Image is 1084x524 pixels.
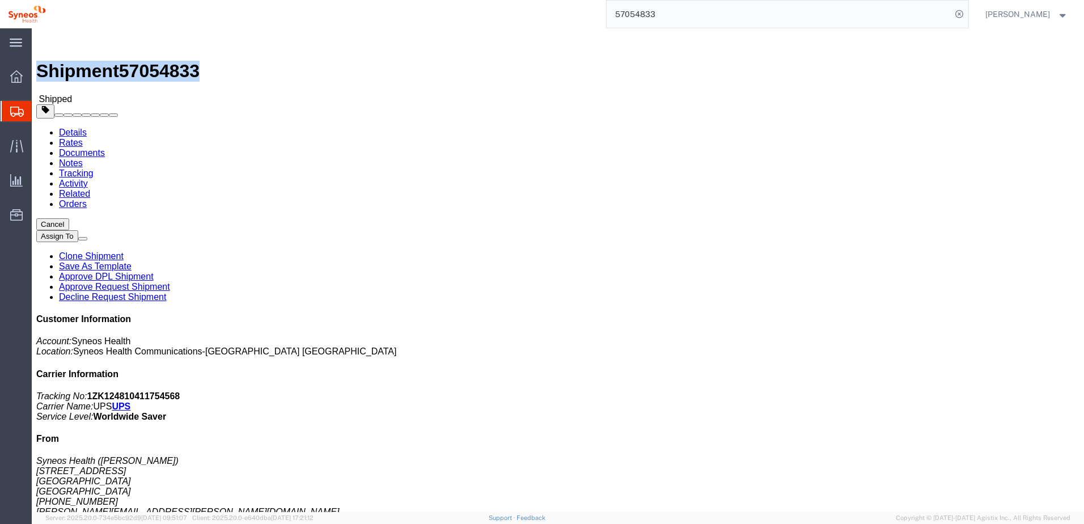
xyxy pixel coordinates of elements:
span: Server: 2025.20.0-734e5bc92d9 [45,514,187,521]
img: logo [8,6,46,23]
button: [PERSON_NAME] [985,7,1069,21]
span: Natan Tateishi [985,8,1050,20]
span: Copyright © [DATE]-[DATE] Agistix Inc., All Rights Reserved [896,513,1070,523]
span: Client: 2025.20.0-e640dba [192,514,314,521]
input: Search for shipment number, reference number [607,1,951,28]
span: [DATE] 17:21:12 [271,514,314,521]
iframe: FS Legacy Container [32,28,1084,512]
a: Feedback [516,514,545,521]
span: [DATE] 09:51:07 [141,514,187,521]
a: Support [489,514,517,521]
